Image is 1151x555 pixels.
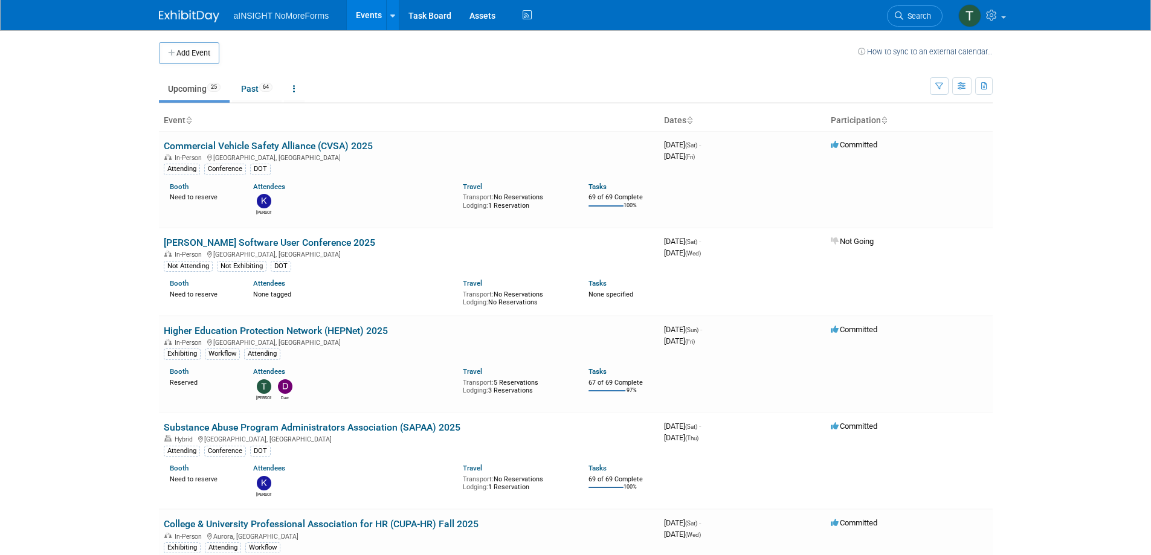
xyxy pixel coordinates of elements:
span: (Fri) [685,153,695,160]
span: - [699,518,701,527]
div: Not Attending [164,261,213,272]
div: Not Exhibiting [217,261,266,272]
span: Hybrid [175,435,196,443]
img: Teresa Papanicolaou [958,4,981,27]
div: Kate Silvas [256,208,271,216]
a: Past64 [232,77,282,100]
span: Transport: [463,379,494,387]
a: Sort by Start Date [686,115,692,125]
a: Sort by Participation Type [881,115,887,125]
div: Need to reserve [170,191,236,202]
div: Reserved [170,376,236,387]
a: Travel [463,367,482,376]
button: Add Event [159,42,219,64]
div: [GEOGRAPHIC_DATA], [GEOGRAPHIC_DATA] [164,337,654,347]
div: Aurora, [GEOGRAPHIC_DATA] [164,531,654,541]
a: Travel [463,279,482,287]
a: [PERSON_NAME] Software User Conference 2025 [164,237,375,248]
img: Hybrid Event [164,435,172,441]
span: [DATE] [664,422,701,431]
a: Booth [170,464,189,472]
a: Sort by Event Name [185,115,192,125]
span: aINSIGHT NoMoreForms [234,11,329,21]
a: Travel [463,182,482,191]
div: 69 of 69 Complete [588,475,654,484]
span: (Thu) [685,435,698,441]
div: Workflow [205,348,240,359]
div: No Reservations No Reservations [463,288,570,307]
a: Attendees [253,182,285,191]
span: 64 [259,83,272,92]
span: (Sun) [685,327,698,333]
a: Search [887,5,943,27]
span: Transport: [463,475,494,483]
a: Booth [170,279,189,287]
div: No Reservations 1 Reservation [463,473,570,492]
td: 100% [624,202,637,219]
span: In-Person [175,251,205,258]
div: DOT [250,164,271,175]
th: Participation [826,111,993,131]
span: In-Person [175,154,205,162]
div: Conference [204,164,246,175]
span: [DATE] [664,248,701,257]
span: Lodging: [463,202,488,210]
span: Committed [831,518,877,527]
span: [DATE] [664,336,695,345]
th: Event [159,111,659,131]
a: Attendees [253,279,285,287]
span: (Wed) [685,531,701,538]
div: Attending [205,542,241,553]
div: Kate Silvas [256,490,271,498]
div: Exhibiting [164,348,201,359]
span: 25 [207,83,221,92]
span: None specified [588,290,633,298]
div: Need to reserve [170,473,236,484]
span: In-Person [175,339,205,347]
a: Booth [170,182,189,191]
a: How to sync to an external calendar... [858,47,993,56]
span: Not Going [831,237,874,246]
a: Upcoming25 [159,77,230,100]
span: - [699,237,701,246]
div: DOT [271,261,291,272]
span: Transport: [463,290,494,298]
td: 97% [627,387,637,403]
div: 69 of 69 Complete [588,193,654,202]
span: [DATE] [664,237,701,246]
span: Lodging: [463,298,488,306]
span: In-Person [175,533,205,541]
div: [GEOGRAPHIC_DATA], [GEOGRAPHIC_DATA] [164,152,654,162]
span: - [699,422,701,431]
a: Higher Education Protection Network (HEPNet) 2025 [164,325,388,336]
span: Committed [831,140,877,149]
img: Kate Silvas [257,476,271,490]
div: No Reservations 1 Reservation [463,191,570,210]
span: [DATE] [664,140,701,149]
div: Conference [204,446,246,457]
div: Teresa Papanicolaou [256,394,271,401]
div: 5 Reservations 3 Reservations [463,376,570,395]
span: [DATE] [664,530,701,539]
img: In-Person Event [164,154,172,160]
img: ExhibitDay [159,10,219,22]
div: Attending [164,446,200,457]
img: Teresa Papanicolaou [257,379,271,394]
div: 67 of 69 Complete [588,379,654,387]
span: Lodging: [463,387,488,394]
div: Attending [244,348,280,359]
div: [GEOGRAPHIC_DATA], [GEOGRAPHIC_DATA] [164,434,654,443]
span: (Sat) [685,142,697,149]
a: Attendees [253,367,285,376]
a: College & University Professional Association for HR (CUPA-HR) Fall 2025 [164,518,479,530]
a: Tasks [588,182,607,191]
a: Travel [463,464,482,472]
img: Dae Kim [278,379,292,394]
a: Substance Abuse Program Administrators Association (SAPAA) 2025 [164,422,460,433]
span: (Sat) [685,520,697,527]
span: [DATE] [664,325,702,334]
div: Dae Kim [277,394,292,401]
span: - [700,325,702,334]
img: Kate Silvas [257,194,271,208]
td: 100% [624,484,637,500]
